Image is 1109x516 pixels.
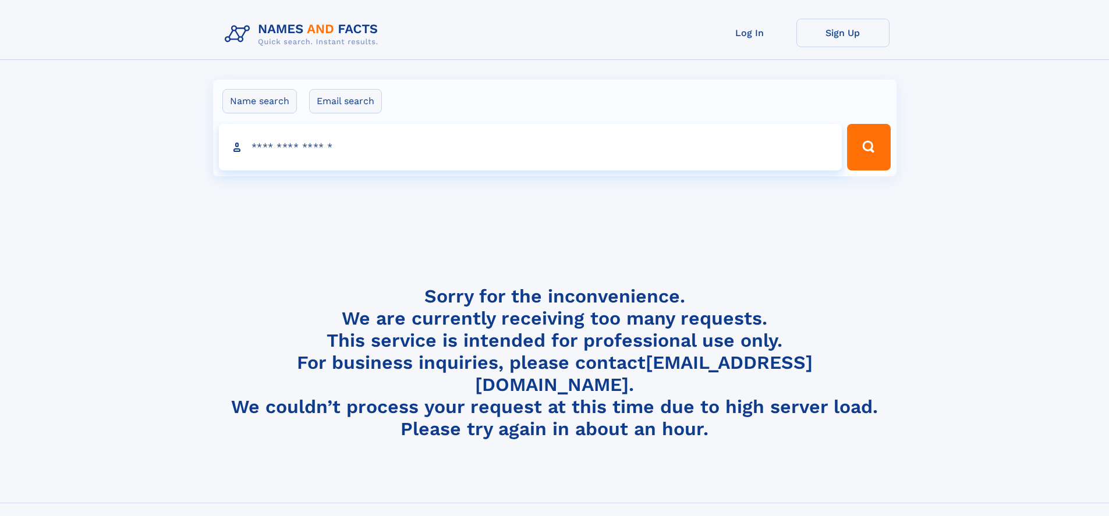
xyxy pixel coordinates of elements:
[475,351,813,396] a: [EMAIL_ADDRESS][DOMAIN_NAME]
[220,19,388,50] img: Logo Names and Facts
[309,89,382,113] label: Email search
[219,124,842,170] input: search input
[220,285,890,440] h4: Sorry for the inconvenience. We are currently receiving too many requests. This service is intend...
[847,124,890,170] button: Search Button
[703,19,796,47] a: Log In
[222,89,297,113] label: Name search
[796,19,890,47] a: Sign Up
